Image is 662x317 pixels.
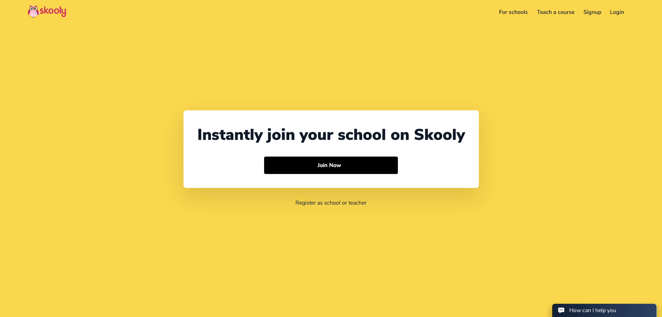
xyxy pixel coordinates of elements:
div: Instantly join your school on Skooly [197,124,465,145]
a: Login [605,7,629,18]
a: Signup [579,7,606,18]
button: Join Now [264,157,398,174]
a: Register as school or teacher [295,199,367,207]
img: Skooly [28,5,66,18]
a: Teach a course [532,7,579,18]
a: For schools [495,7,533,18]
